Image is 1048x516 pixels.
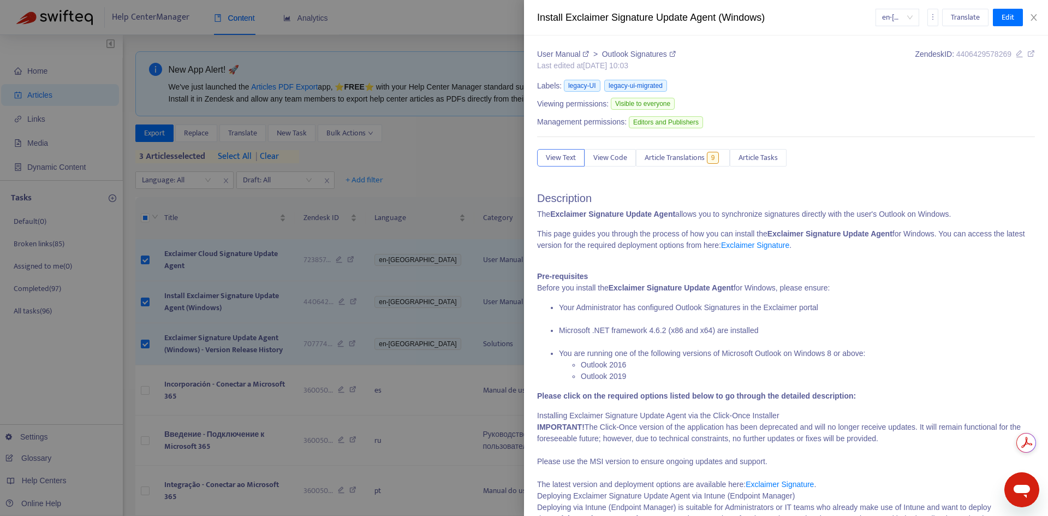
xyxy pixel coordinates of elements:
button: more [927,9,938,26]
span: Description [537,192,592,204]
strong: Pre-requisites [537,272,588,281]
strong: Exclaimer Signature Update Agent [550,210,675,218]
div: > [537,49,676,60]
li: Outlook 2019 [581,371,1035,382]
span: Editors and Publishers [629,116,703,128]
span: en-gb [882,9,913,26]
button: Close [1026,13,1041,23]
div: Zendesk ID: [915,49,1035,72]
button: Edit [993,9,1023,26]
span: legacy-ui-migrated [604,80,667,92]
span: This page guides you through the process of how you can install the for Windows. You can access t... [537,229,1025,250]
strong: Please click on the required options listed below to go through the detailed description: [537,392,856,400]
span: close [1029,13,1038,22]
li: Outlook 2016 [581,359,1035,371]
button: Article Translations9 [636,149,730,167]
a: Exclaimer Signature [746,480,814,489]
span: 4406429578269 [956,50,1011,58]
span: Translate [951,11,980,23]
button: View Code [585,149,636,167]
span: 9 [707,152,719,164]
a: Outlook Signatures [602,50,676,58]
span: legacy-UI [564,80,600,92]
p: Before you install the for Windows, please ensure: [537,282,1035,294]
li: You are running one of the following versions of Microsoft Outlook on Windows 8 or above: [559,348,1035,382]
span: Article Translations [645,152,705,164]
span: View Text [546,152,576,164]
div: Install Exclaimer Signature Update Agent (Windows) [537,10,876,25]
button: View Text [537,149,585,167]
button: Translate [942,9,989,26]
span: more [929,13,937,21]
span: Edit [1002,11,1014,23]
span: The allows you to synchronize signatures directly with the user's Outlook on Windows. [537,210,951,218]
strong: Exclaimer Signature Update Agent [767,229,892,238]
span: Labels: [537,80,562,92]
div: Last edited at [DATE] 10:03 [537,60,676,72]
li: Your Administrator has configured Outlook Signatures in the Exclaimer portal [559,302,1035,325]
div: Deploying Exclaimer Signature Update Agent via Intune (Endpoint Manager) [537,490,1035,502]
iframe: Button to launch messaging window [1004,472,1039,507]
a: User Manual [537,50,591,58]
button: Article Tasks [730,149,787,167]
a: Exclaimer Signature [721,241,789,250]
span: Management permissions: [537,116,627,128]
span: View Code [593,152,627,164]
span: Visible to everyone [611,98,675,110]
strong: Exclaimer Signature Update Agent [609,283,734,292]
div: The Click-Once version of the application has been deprecated and will no longer receive updates.... [537,422,1035,490]
span: Viewing permissions: [537,98,609,110]
span: Article Tasks [739,152,778,164]
div: Installing Exclaimer Signature Update Agent via the Click-Once Installer [537,410,1035,422]
li: Microsoft .NET framework 4.6.2 (x86 and x64) are installed [559,325,1035,348]
strong: IMPORTANT! [537,423,585,431]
